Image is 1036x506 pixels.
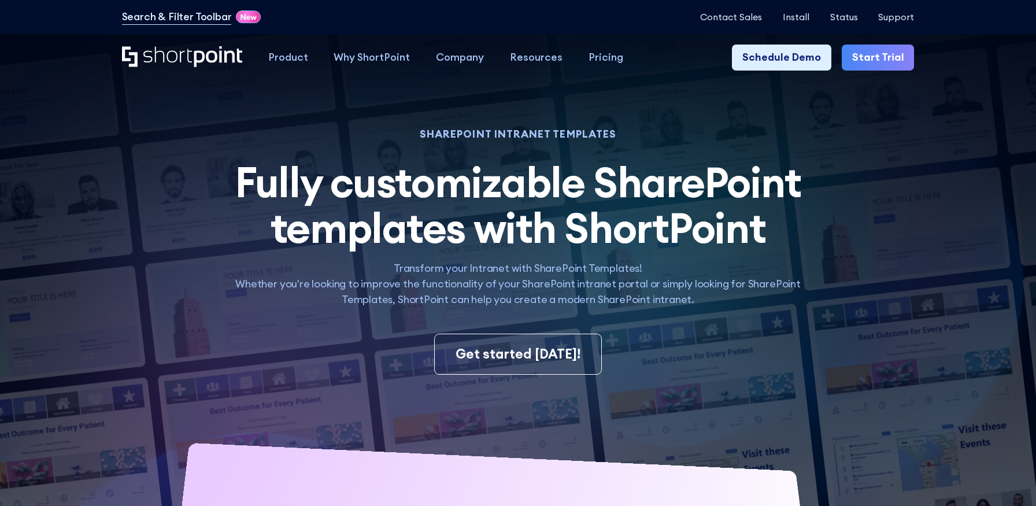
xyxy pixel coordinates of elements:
p: Transform your Intranet with SharePoint Templates! Whether you're looking to improve the function... [215,261,821,308]
a: Support [878,12,914,22]
a: Pricing [575,45,636,71]
div: Product [268,50,308,65]
a: Install [783,12,809,22]
a: Home [122,46,242,69]
a: Schedule Demo [732,45,831,71]
a: Contact Sales [700,12,762,22]
a: Product [255,45,321,71]
div: Why ShortPoint [334,50,410,65]
a: Search & Filter Toolbar [122,9,232,25]
div: Resources [510,50,563,65]
a: Company [423,45,497,71]
div: Get started [DATE]! [456,345,580,364]
h1: SHAREPOINT INTRANET TEMPLATES [215,130,821,139]
a: Why ShortPoint [321,45,423,71]
div: Company [436,50,484,65]
a: Resources [497,45,576,71]
a: Get started [DATE]! [434,334,602,375]
div: Pricing [589,50,623,65]
span: Fully customizable SharePoint templates with ShortPoint [235,156,801,254]
a: Start Trial [842,45,915,71]
a: Status [830,12,858,22]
